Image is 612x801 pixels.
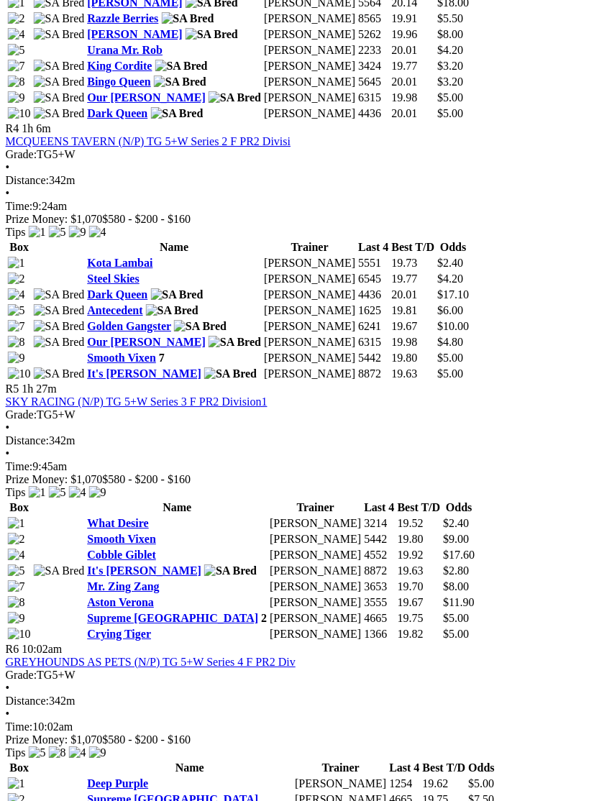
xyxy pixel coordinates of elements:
img: SA Bred [34,320,85,333]
img: 5 [49,226,66,239]
span: • [6,187,10,199]
span: Distance: [6,434,49,447]
th: Last 4 [364,500,396,515]
td: [PERSON_NAME] [263,367,356,381]
td: 4552 [364,548,396,562]
span: $5.50 [437,12,463,24]
td: 20.01 [391,106,436,121]
div: 342m [6,174,606,187]
td: [PERSON_NAME] [263,106,356,121]
img: 5 [8,564,25,577]
div: 342m [6,695,606,708]
span: $5.00 [444,628,470,640]
a: Aston Verona [88,596,155,608]
td: 19.67 [391,319,436,334]
span: $4.20 [437,44,463,56]
a: Mr. Zing Zang [88,580,160,592]
img: 1 [29,486,46,499]
td: [PERSON_NAME] [263,351,356,365]
a: Our [PERSON_NAME] [88,336,206,348]
img: 4 [69,746,86,759]
td: 2233 [357,43,389,58]
span: $580 - $200 - $160 [103,213,191,225]
img: 9 [89,746,106,759]
th: Name [87,500,268,515]
td: 8872 [364,564,396,578]
td: 5645 [357,75,389,89]
th: Odds [437,240,470,255]
span: • [6,447,10,459]
td: 1366 [364,627,396,641]
span: 1h 6m [22,122,51,134]
td: 19.92 [397,548,442,562]
td: 19.98 [391,335,436,349]
td: 3214 [364,516,396,531]
td: 19.81 [391,303,436,318]
td: 19.70 [397,580,442,594]
td: 19.63 [391,367,436,381]
td: [PERSON_NAME] [263,91,356,105]
td: 19.80 [391,351,436,365]
span: Grade: [6,669,37,681]
span: 2 [261,612,267,624]
div: 9:24am [6,200,606,213]
img: SA Bred [204,367,257,380]
td: [PERSON_NAME] [263,335,356,349]
td: 6545 [357,272,389,286]
span: 7 [159,352,165,364]
img: 9 [8,352,25,365]
td: [PERSON_NAME] [269,532,362,546]
div: 10:02am [6,720,606,733]
span: Tips [6,746,26,759]
a: SKY RACING (N/P) TG 5+W Series 3 F PR2 Division1 [6,395,268,408]
span: $580 - $200 - $160 [103,733,191,746]
img: 9 [89,486,106,499]
td: 19.98 [391,91,436,105]
div: TG5+W [6,148,606,161]
img: SA Bred [34,288,85,301]
div: 9:45am [6,460,606,473]
div: TG5+W [6,408,606,421]
span: $9.00 [444,533,470,545]
div: TG5+W [6,669,606,682]
td: 8565 [357,12,389,26]
td: 19.80 [397,532,442,546]
span: $5.00 [437,107,463,119]
td: 1254 [389,777,421,791]
span: Tips [6,226,26,238]
td: 6315 [357,335,389,349]
img: SA Bred [34,75,85,88]
span: Box [10,761,29,774]
td: 1625 [357,303,389,318]
span: $11.90 [444,596,475,608]
td: 19.52 [397,516,442,531]
img: 1 [8,517,25,530]
img: 2 [8,273,25,285]
td: 19.67 [397,595,442,610]
span: $6.00 [437,304,463,316]
td: 19.75 [397,611,442,626]
img: 5 [8,44,25,57]
span: R5 [6,383,19,395]
span: Box [10,241,29,253]
img: SA Bred [204,564,257,577]
img: 2 [8,12,25,25]
a: Bingo Queen [88,75,151,88]
a: Dark Queen [88,288,148,301]
a: It's [PERSON_NAME] [88,367,202,380]
td: [PERSON_NAME] [269,595,362,610]
span: • [6,682,10,694]
span: $5.00 [437,352,463,364]
img: 7 [8,580,25,593]
span: $17.10 [437,288,469,301]
img: 8 [8,336,25,349]
span: $8.00 [444,580,470,592]
img: 8 [49,746,66,759]
span: $5.00 [437,367,463,380]
img: SA Bred [146,304,198,317]
td: [PERSON_NAME] [263,319,356,334]
td: 19.62 [422,777,467,791]
th: Trainer [269,500,362,515]
img: 9 [69,226,86,239]
span: $5.00 [437,91,463,104]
